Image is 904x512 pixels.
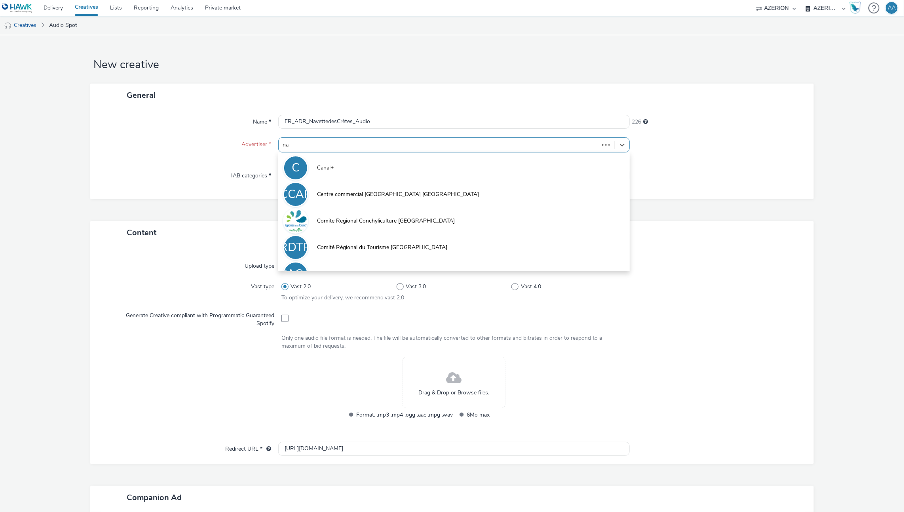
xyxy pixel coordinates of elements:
div: CRDTPD [272,236,319,259]
a: Hawk Academy [849,2,864,14]
span: Communauté Agglo Grand Avignon [317,270,405,278]
span: Canal+ [317,164,334,172]
div: Maximum 255 characters [643,118,648,126]
span: To optimize your delivery, we recommend vast 2.0 [281,294,405,301]
img: Comite Regional Conchyliculture Charente Maritime [284,209,307,232]
span: Vast 4.0 [521,283,541,291]
div: CAGA [279,263,312,285]
input: url... [278,442,630,456]
img: undefined Logo [2,3,32,13]
label: Vast type [248,280,277,291]
img: Hawk Academy [849,2,861,14]
label: Name * [250,115,274,126]
span: 226 [632,118,641,126]
a: Audio Spot [45,16,81,35]
label: Advertiser * [238,137,274,148]
img: audio [4,22,12,30]
div: C [292,157,300,179]
span: Comité Régional du Tourisme [GEOGRAPHIC_DATA] [317,244,448,251]
input: Name [278,115,630,129]
span: Content [127,227,156,238]
span: General [127,90,156,101]
div: Only one audio file format is needed. The file will be automatically converted to other formats a... [281,334,627,350]
span: Centre commercial [GEOGRAPHIC_DATA] [GEOGRAPHIC_DATA] [317,190,479,198]
span: 6Mo max [467,410,563,419]
span: Format: .mp3 .mp4 .ogg .aac .mpg .wav [356,410,453,419]
h1: New creative [90,57,813,72]
div: CCAP [280,183,311,206]
label: Upload type [241,259,277,270]
label: Redirect URL * [222,442,274,453]
label: IAB categories * [228,169,274,180]
span: Companion Ad [127,492,182,503]
label: Generate Creative compliant with Programmatic Guaranteed Spotify [104,308,277,328]
div: URL will be used as a validation URL with some SSPs and it will be the redirection URL of your cr... [262,445,271,453]
span: Vast 3.0 [406,283,426,291]
div: AA [888,2,896,14]
span: Drag & Drop or Browse files. [418,389,489,397]
span: Comite Regional Conchyliculture [GEOGRAPHIC_DATA] [317,217,455,225]
span: Vast 2.0 [291,283,311,291]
